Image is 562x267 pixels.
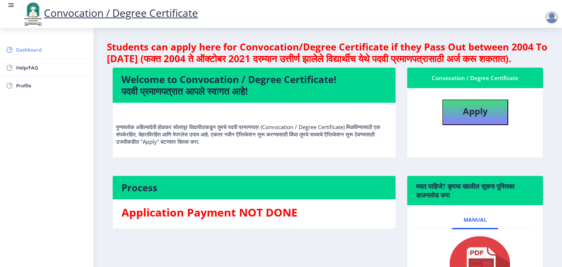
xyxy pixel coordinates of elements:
[16,63,88,72] span: Help/FAQ
[107,41,549,64] h4: Students can apply here for Convocation/Degree Certificate if they Pass Out between 2004 To [DATE...
[22,1,44,26] img: logo
[22,6,198,20] a: Convocation / Degree Certificate
[121,74,387,97] h4: Welcome to Convocation / Degree Certificate! पदवी प्रमाणपत्रात आपले स्वागत आहे!
[463,105,488,117] b: Apply
[16,81,88,90] span: Profile
[416,74,534,82] div: Convocation / Degree Certificate
[121,182,387,193] h4: Process
[116,109,392,145] p: पुण्यश्लोक अहिल्यादेवी होळकर सोलापूर विद्यापीठाकडून तुमचे पदवी प्रमाणपत्र (Convocation / Degree C...
[442,99,508,125] button: Apply
[464,217,487,223] span: Manual
[121,205,387,220] h3: Application Payment NOT DONE
[452,211,498,229] a: Manual
[16,45,88,54] span: Dashboard
[416,182,534,199] h6: मदत पाहिजे? कृपया खालील सूचना पुस्तिका डाउनलोड करा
